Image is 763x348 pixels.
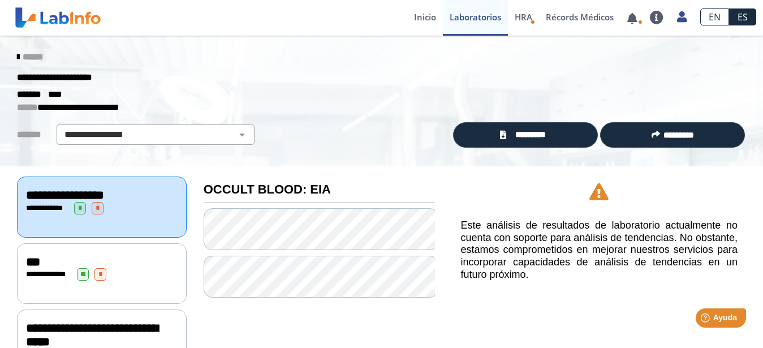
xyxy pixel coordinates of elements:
a: EN [700,8,729,25]
a: ES [729,8,756,25]
b: OCCULT BLOOD: EIA [204,182,331,196]
iframe: Help widget launcher [662,304,751,336]
span: HRA [515,11,532,23]
h5: Este análisis de resultados de laboratorio actualmente no cuenta con soporte para análisis de ten... [460,220,738,281]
